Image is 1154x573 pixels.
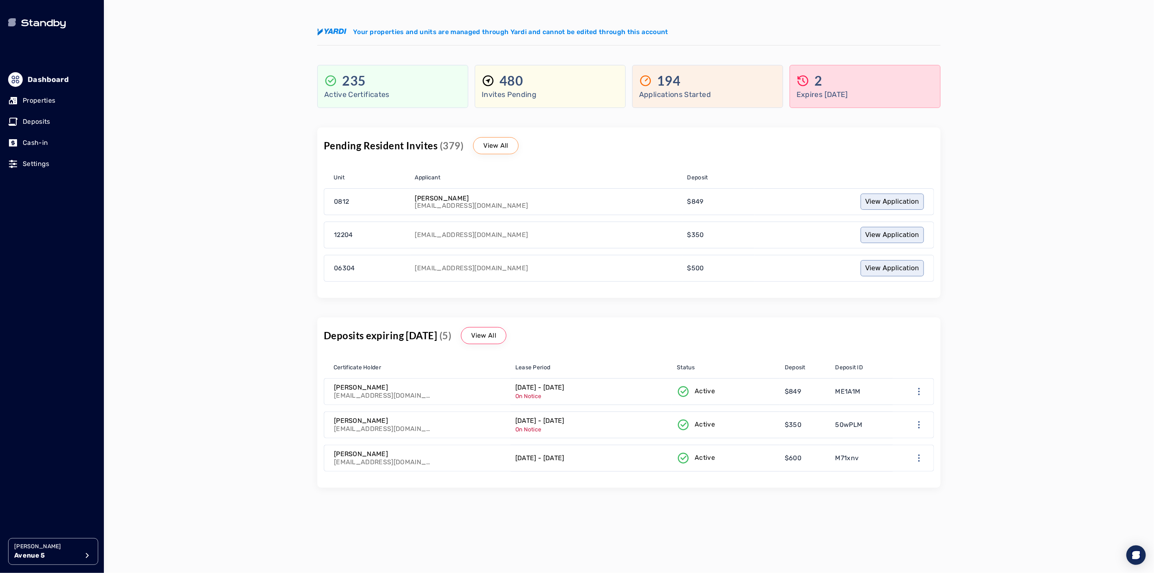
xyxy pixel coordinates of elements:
[515,453,564,463] p: [DATE] - [DATE]
[324,412,510,438] a: [PERSON_NAME][EMAIL_ADDRESS][DOMAIN_NAME]
[461,327,506,344] a: View All
[353,27,668,37] p: Your properties and units are managed through Yardi and cannot be edited through this account
[672,412,780,438] a: Active
[23,159,50,169] p: Settings
[831,412,893,438] a: 50wPLM
[785,453,801,463] p: $600
[515,364,550,372] span: Lease Period
[482,89,619,100] p: Invites Pending
[334,263,355,273] p: 06304
[334,417,431,425] p: [PERSON_NAME]
[687,263,704,273] p: $500
[639,89,776,100] p: Applications Started
[334,230,353,240] p: 12204
[510,379,672,405] a: [DATE] - [DATE]On Notice
[342,73,366,89] p: 235
[334,450,431,458] p: [PERSON_NAME]
[835,387,861,396] p: ME1A1M
[415,202,528,209] p: [EMAIL_ADDRESS][DOMAIN_NAME]
[835,364,863,372] span: Deposit ID
[687,230,704,240] p: $350
[8,134,96,152] a: Cash-in
[334,383,431,392] p: [PERSON_NAME]
[324,89,461,100] p: Active Certificates
[23,117,50,127] p: Deposits
[8,113,96,131] a: Deposits
[695,386,715,396] p: Active
[439,330,451,341] span: (5)
[23,138,48,148] p: Cash-in
[334,392,431,400] p: [EMAIL_ADDRESS][DOMAIN_NAME]
[8,71,96,88] a: Dashboard
[324,329,451,342] p: Deposits expiring [DATE]
[695,453,715,463] p: Active
[515,392,564,401] p: On Notice
[23,96,55,106] p: Properties
[861,194,924,210] a: View Application
[334,174,344,182] span: Unit
[672,445,780,471] a: Active
[334,197,349,207] p: 0812
[835,453,859,463] p: M71xnv
[835,420,863,430] p: 50wPLM
[8,538,98,565] button: [PERSON_NAME]Avenue 5
[317,28,347,36] img: yardi
[677,364,695,372] span: Status
[814,73,822,89] p: 2
[695,420,715,429] p: Active
[510,445,672,471] a: [DATE] - [DATE]
[415,265,528,271] p: [EMAIL_ADDRESS][DOMAIN_NAME]
[515,383,564,392] p: [DATE] - [DATE]
[780,412,830,438] a: $350
[785,420,801,430] p: $350
[797,89,934,100] p: Expires [DATE]
[8,155,96,173] a: Settings
[415,232,528,238] p: [EMAIL_ADDRESS][DOMAIN_NAME]
[831,445,893,471] a: M71xnv
[780,379,830,405] a: $849
[324,445,510,471] a: [PERSON_NAME][EMAIL_ADDRESS][DOMAIN_NAME]
[473,137,519,154] a: View All
[1126,545,1146,565] div: Open Intercom Messenger
[510,412,672,438] a: [DATE] - [DATE]On Notice
[415,174,441,182] span: Applicant
[785,387,801,396] p: $849
[415,194,469,202] p: [PERSON_NAME]
[780,445,830,471] a: $600
[785,364,805,372] span: Deposit
[499,73,523,89] p: 480
[334,458,431,466] p: [EMAIL_ADDRESS][DOMAIN_NAME]
[515,416,564,426] p: [DATE] - [DATE]
[440,140,463,151] span: (379)
[471,331,496,340] p: View All
[515,426,564,434] p: On Notice
[657,73,681,89] p: 194
[861,227,924,243] a: View Application
[334,425,431,433] p: [EMAIL_ADDRESS][DOMAIN_NAME]
[831,379,893,405] a: ME1A1M
[8,92,96,110] a: Properties
[334,364,381,372] span: Certificate Holder
[14,543,79,551] p: [PERSON_NAME]
[483,141,508,151] p: View All
[14,551,79,560] p: Avenue 5
[324,139,463,152] p: Pending Resident Invites
[28,74,69,85] p: Dashboard
[687,174,708,182] span: Deposit
[324,379,510,405] a: [PERSON_NAME][EMAIL_ADDRESS][DOMAIN_NAME]
[672,379,780,405] a: Active
[687,197,704,207] p: $849
[861,260,924,276] a: View Application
